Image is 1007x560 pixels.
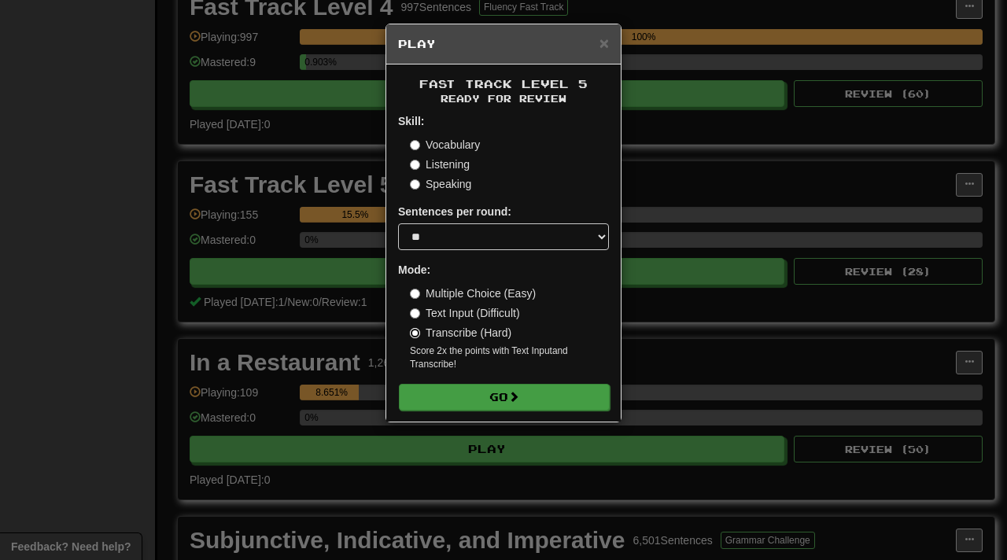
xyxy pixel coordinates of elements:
small: Ready for Review [398,92,609,105]
input: Transcribe (Hard) [410,328,420,338]
strong: Mode: [398,263,430,276]
input: Text Input (Difficult) [410,308,420,319]
input: Speaking [410,179,420,190]
input: Vocabulary [410,140,420,150]
label: Listening [410,157,470,172]
label: Multiple Choice (Easy) [410,286,536,301]
input: Listening [410,160,420,170]
button: Close [599,35,609,51]
label: Speaking [410,176,471,192]
span: × [599,34,609,52]
small: Score 2x the points with Text Input and Transcribe ! [410,344,609,371]
span: Fast Track Level 5 [419,77,588,90]
button: Go [399,384,610,411]
label: Sentences per round: [398,204,511,219]
h5: Play [398,36,609,52]
input: Multiple Choice (Easy) [410,289,420,299]
strong: Skill: [398,115,424,127]
label: Vocabulary [410,137,480,153]
label: Text Input (Difficult) [410,305,520,321]
label: Transcribe (Hard) [410,325,511,341]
